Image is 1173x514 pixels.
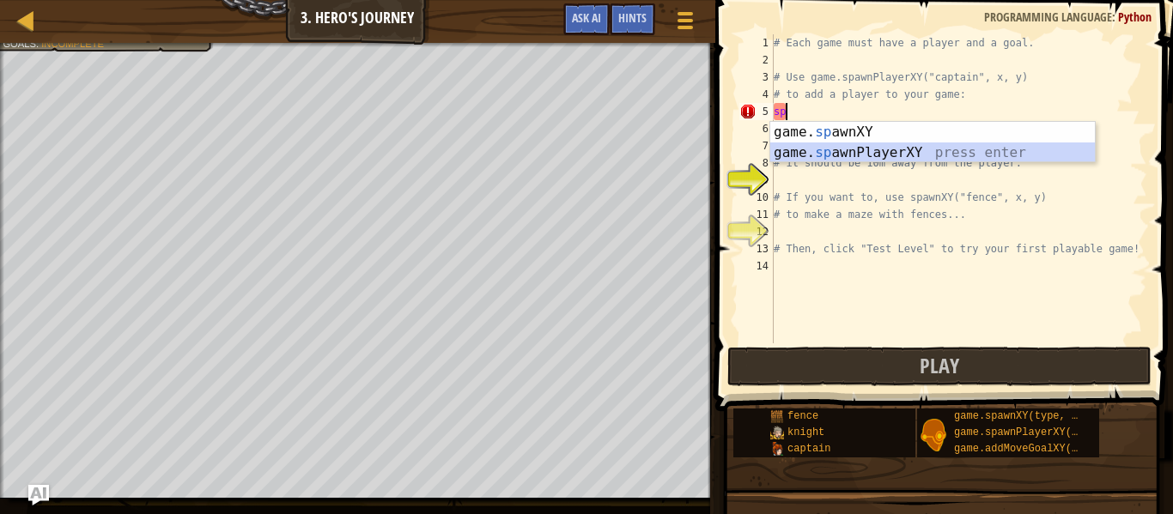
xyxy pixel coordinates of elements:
span: captain [787,443,830,455]
div: 11 [739,206,774,223]
div: 9 [739,172,774,189]
button: Ask AI [563,3,610,35]
span: Programming language [984,9,1112,25]
button: Show game menu [664,3,707,44]
div: 8 [739,154,774,172]
img: portrait.png [917,419,950,451]
button: Ask AI [28,485,49,505]
div: 10 [739,189,774,206]
div: 7 [739,137,774,154]
button: Play [727,347,1152,386]
div: 13 [739,240,774,257]
div: 3 [739,69,774,86]
div: 6 [739,120,774,137]
img: portrait.png [770,426,784,439]
span: game.spawnXY(type, x, y) [954,410,1103,422]
span: fence [787,410,818,422]
span: Ask AI [572,9,601,26]
div: 2 [739,51,774,69]
span: Play [920,352,959,379]
span: knight [787,426,824,438]
span: game.addMoveGoalXY(x, y) [954,443,1103,455]
span: : [1112,9,1118,25]
div: 5 [739,103,774,120]
img: portrait.png [770,409,784,423]
span: Python [1118,9,1152,25]
div: 14 [739,257,774,275]
div: 4 [739,86,774,103]
div: 1 [739,34,774,51]
span: game.spawnPlayerXY(type, x, y) [954,426,1140,438]
div: 12 [739,223,774,240]
img: portrait.png [770,442,784,456]
span: Hints [618,9,647,26]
